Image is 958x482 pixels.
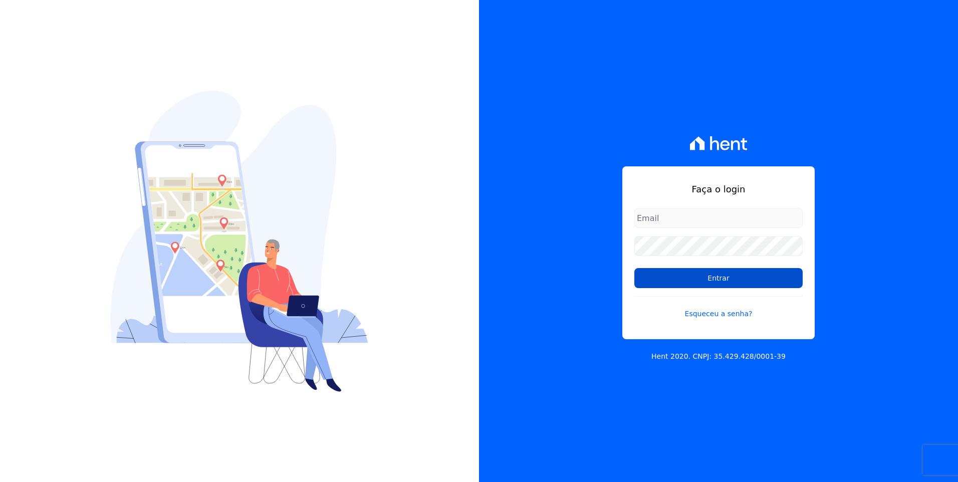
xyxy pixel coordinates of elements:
[111,91,368,392] img: Login
[651,351,786,362] p: Hent 2020. CNPJ: 35.429.428/0001-39
[634,208,803,228] input: Email
[634,296,803,319] a: Esqueceu a senha?
[634,182,803,196] h1: Faça o login
[634,268,803,288] input: Entrar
